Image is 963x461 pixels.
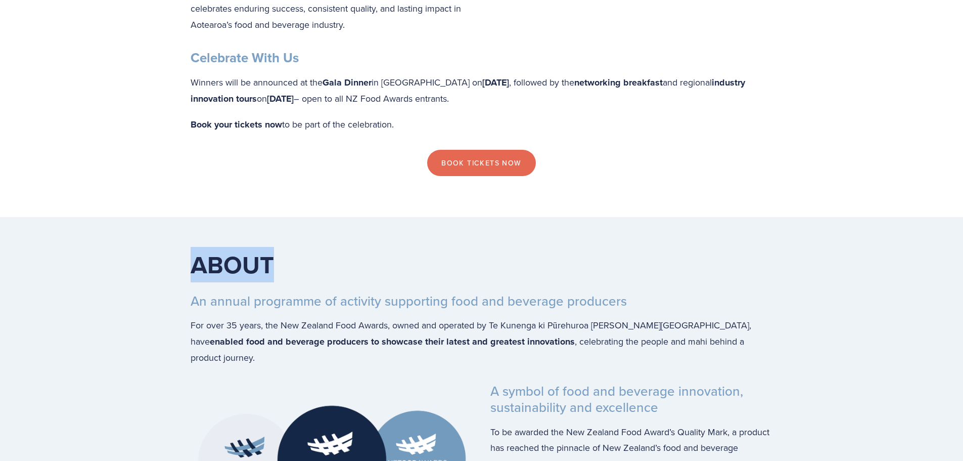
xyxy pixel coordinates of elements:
[191,249,773,280] h1: ABOUT
[210,335,575,348] strong: enabled food and beverage producers to showcase their latest and greatest innovations
[191,116,773,133] p: to be part of the celebration.
[191,48,299,67] strong: Celebrate With Us
[191,317,773,366] p: For over 35 years, the New Zealand Food Awards, owned and operated by Te Kunenga ki Pūrehuroa [PE...
[191,118,282,131] strong: Book your tickets now
[191,76,748,106] strong: industry innovation tours
[267,92,294,105] strong: [DATE]
[191,383,773,416] h3: A symbol of food and beverage innovation, sustainability and excellence
[191,74,773,107] p: Winners will be announced at the in [GEOGRAPHIC_DATA] on , followed by the and regional on – open...
[191,293,773,310] h3: An annual programme of activity supporting food and beverage producers
[323,76,372,89] strong: Gala Dinner
[427,150,535,176] a: Book Tickets now
[574,76,663,89] strong: networking breakfast
[482,76,509,89] strong: [DATE]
